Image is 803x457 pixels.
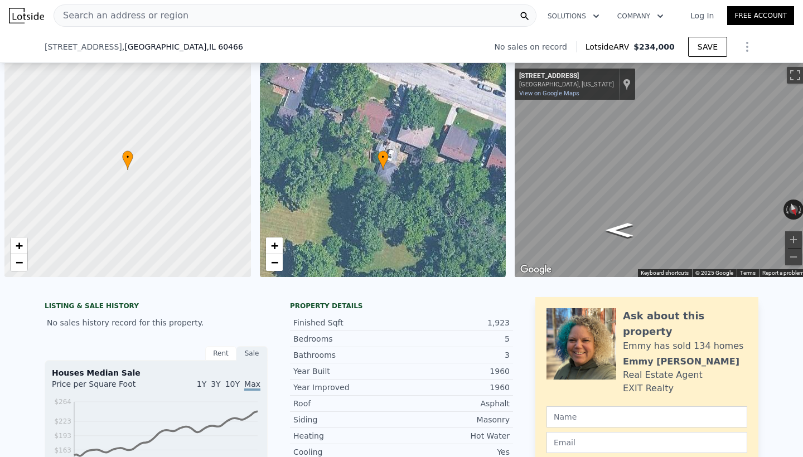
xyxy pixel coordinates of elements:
[54,417,71,425] tspan: $223
[517,262,554,277] img: Google
[519,72,614,81] div: [STREET_ADDRESS]
[378,150,389,170] div: •
[293,382,401,393] div: Year Improved
[623,308,747,339] div: Ask about this property
[677,10,727,21] a: Log In
[401,382,510,393] div: 1960
[9,8,44,23] img: Lotside
[45,313,268,333] div: No sales history record for this property.
[290,302,513,310] div: Property details
[54,432,71,440] tspan: $193
[519,81,614,88] div: [GEOGRAPHIC_DATA], [US_STATE]
[122,150,133,170] div: •
[11,254,27,271] a: Zoom out
[727,6,794,25] a: Free Account
[546,432,747,453] input: Email
[293,349,401,361] div: Bathrooms
[623,78,631,90] a: Show location on map
[205,346,236,361] div: Rent
[401,333,510,344] div: 5
[206,42,243,51] span: , IL 60466
[517,262,554,277] a: Open this area in Google Maps (opens a new window)
[608,6,673,26] button: Company
[546,406,747,427] input: Name
[783,200,790,220] button: Rotate counterclockwise
[401,430,510,441] div: Hot Water
[266,237,283,254] a: Zoom in
[539,6,608,26] button: Solutions
[197,380,206,388] span: 1Y
[52,378,156,396] div: Price per Square Foot
[16,255,23,269] span: −
[785,231,802,248] button: Zoom in
[225,380,240,388] span: 10Y
[495,41,576,52] div: No sales on record
[293,398,401,409] div: Roof
[270,255,278,269] span: −
[293,366,401,377] div: Year Built
[594,220,645,241] path: Go East, Oswego St
[401,366,510,377] div: 1960
[623,339,743,353] div: Emmy has sold 134 homes
[401,414,510,425] div: Masonry
[16,239,23,252] span: +
[45,302,268,313] div: LISTING & SALE HISTORY
[293,430,401,441] div: Heating
[736,36,758,58] button: Show Options
[623,382,674,395] div: EXIT Realty
[623,368,703,382] div: Real Estate Agent
[54,398,71,406] tspan: $264
[695,270,733,276] span: © 2025 Google
[786,199,801,221] button: Reset the view
[244,380,260,391] span: Max
[641,269,689,277] button: Keyboard shortcuts
[740,270,756,276] a: Terms (opens in new tab)
[293,333,401,344] div: Bedrooms
[785,249,802,265] button: Zoom out
[378,152,389,162] span: •
[11,237,27,254] a: Zoom in
[401,349,510,361] div: 3
[236,346,268,361] div: Sale
[586,41,633,52] span: Lotside ARV
[52,367,260,378] div: Houses Median Sale
[211,380,220,388] span: 3Y
[401,317,510,328] div: 1,923
[270,239,278,252] span: +
[633,42,675,51] span: $234,000
[122,152,133,162] span: •
[293,414,401,425] div: Siding
[45,41,122,52] span: [STREET_ADDRESS]
[293,317,401,328] div: Finished Sqft
[519,90,579,97] a: View on Google Maps
[122,41,243,52] span: , [GEOGRAPHIC_DATA]
[266,254,283,271] a: Zoom out
[401,398,510,409] div: Asphalt
[623,355,739,368] div: Emmy [PERSON_NAME]
[54,446,71,454] tspan: $163
[688,37,727,57] button: SAVE
[54,9,188,22] span: Search an address or region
